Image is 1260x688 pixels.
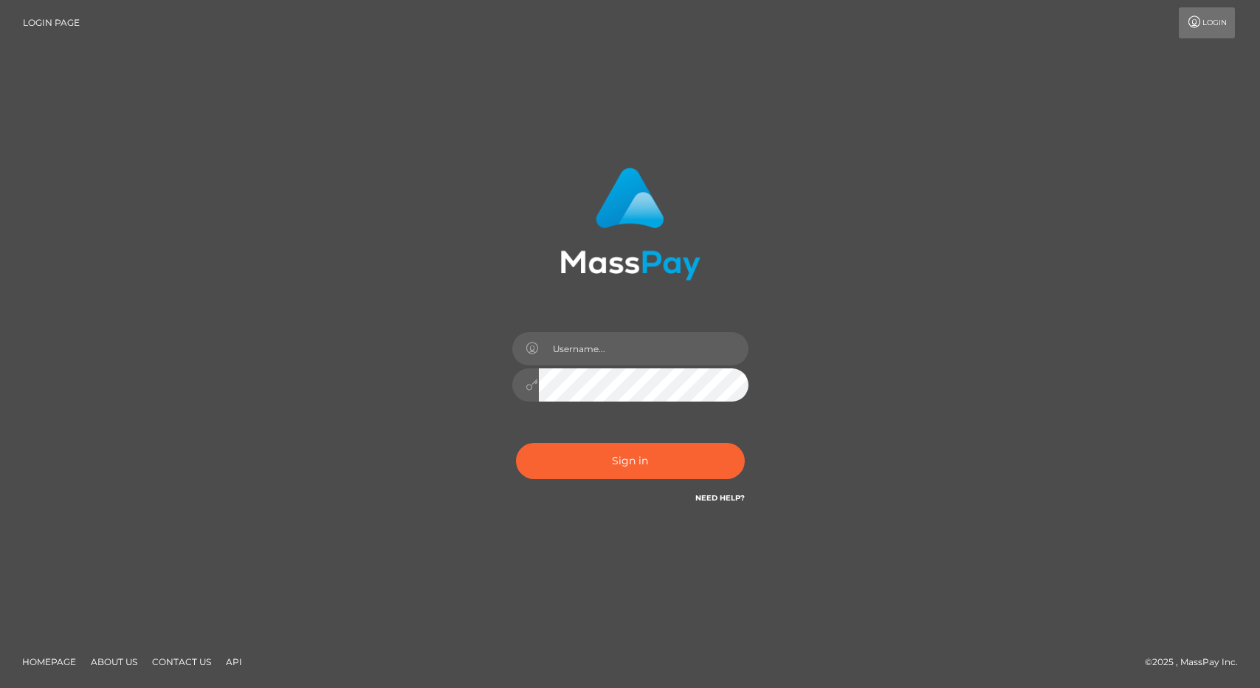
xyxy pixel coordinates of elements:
a: Login [1179,7,1235,38]
button: Sign in [516,443,745,479]
div: © 2025 , MassPay Inc. [1145,654,1249,670]
a: Login Page [23,7,80,38]
a: Homepage [16,650,82,673]
img: MassPay Login [560,168,700,281]
input: Username... [539,332,748,365]
a: API [220,650,248,673]
a: Need Help? [695,493,745,503]
a: About Us [85,650,143,673]
a: Contact Us [146,650,217,673]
